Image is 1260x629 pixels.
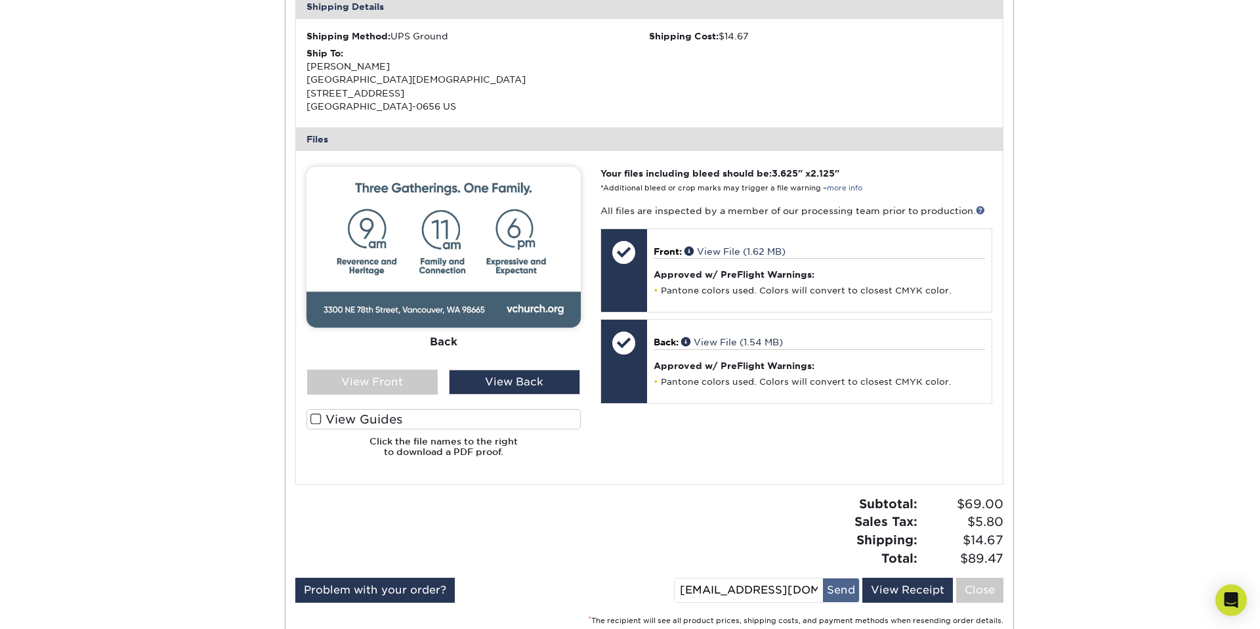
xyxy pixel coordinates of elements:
span: $5.80 [921,513,1003,531]
span: 2.125 [810,168,835,179]
h4: Approved w/ PreFlight Warnings: [654,360,985,371]
li: Pantone colors used. Colors will convert to closest CMYK color. [654,285,985,296]
strong: Subtotal: [859,496,917,511]
label: View Guides [306,409,581,429]
strong: Total: [881,551,917,565]
a: View Receipt [862,578,953,603]
small: *Additional bleed or crop marks may trigger a file warning – [600,184,862,192]
h6: Click the file names to the right to download a PDF proof. [306,436,581,468]
a: View File (1.62 MB) [684,246,786,257]
a: Problem with your order? [295,578,455,603]
span: $69.00 [921,495,1003,513]
span: $89.47 [921,550,1003,568]
p: All files are inspected by a member of our processing team prior to production. [600,204,992,217]
strong: Sales Tax: [854,514,917,529]
a: more info [827,184,862,192]
div: View Front [307,370,438,395]
span: Front: [654,246,682,257]
div: Open Intercom Messenger [1215,584,1247,616]
span: $14.67 [921,531,1003,550]
strong: Shipping Method: [306,31,390,41]
div: $14.67 [649,30,992,43]
small: The recipient will see all product prices, shipping costs, and payment methods when resending ord... [589,617,1003,625]
h4: Approved w/ PreFlight Warnings: [654,269,985,280]
div: UPS Ground [306,30,650,43]
a: View File (1.54 MB) [681,337,783,347]
strong: Shipping Cost: [649,31,719,41]
button: Send [823,578,859,602]
strong: Your files including bleed should be: " x " [600,168,839,179]
li: Pantone colors used. Colors will convert to closest CMYK color. [654,376,985,387]
div: Files [296,127,1003,151]
a: Close [956,578,1003,603]
strong: Shipping: [856,532,917,547]
div: View Back [449,370,580,395]
span: Back: [654,337,679,347]
div: [PERSON_NAME] [GEOGRAPHIC_DATA][DEMOGRAPHIC_DATA] [STREET_ADDRESS] [GEOGRAPHIC_DATA]-0656 US [306,47,650,114]
div: Back [306,328,581,357]
span: 3.625 [772,168,798,179]
strong: Ship To: [306,48,343,58]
